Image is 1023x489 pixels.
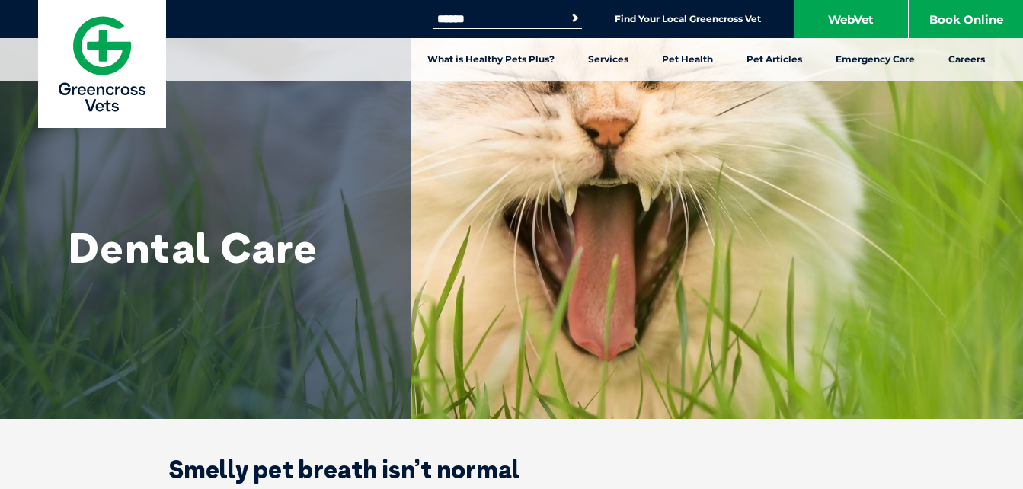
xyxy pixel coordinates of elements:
[567,11,583,26] button: Search
[571,38,645,81] a: Services
[411,38,571,81] a: What is Healthy Pets Plus?
[615,13,761,25] a: Find Your Local Greencross Vet
[169,454,520,484] span: Smelly pet breath isn’t normal
[819,38,932,81] a: Emergency Care
[645,38,730,81] a: Pet Health
[69,225,373,270] h1: Dental Care
[932,38,1002,81] a: Careers
[730,38,819,81] a: Pet Articles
